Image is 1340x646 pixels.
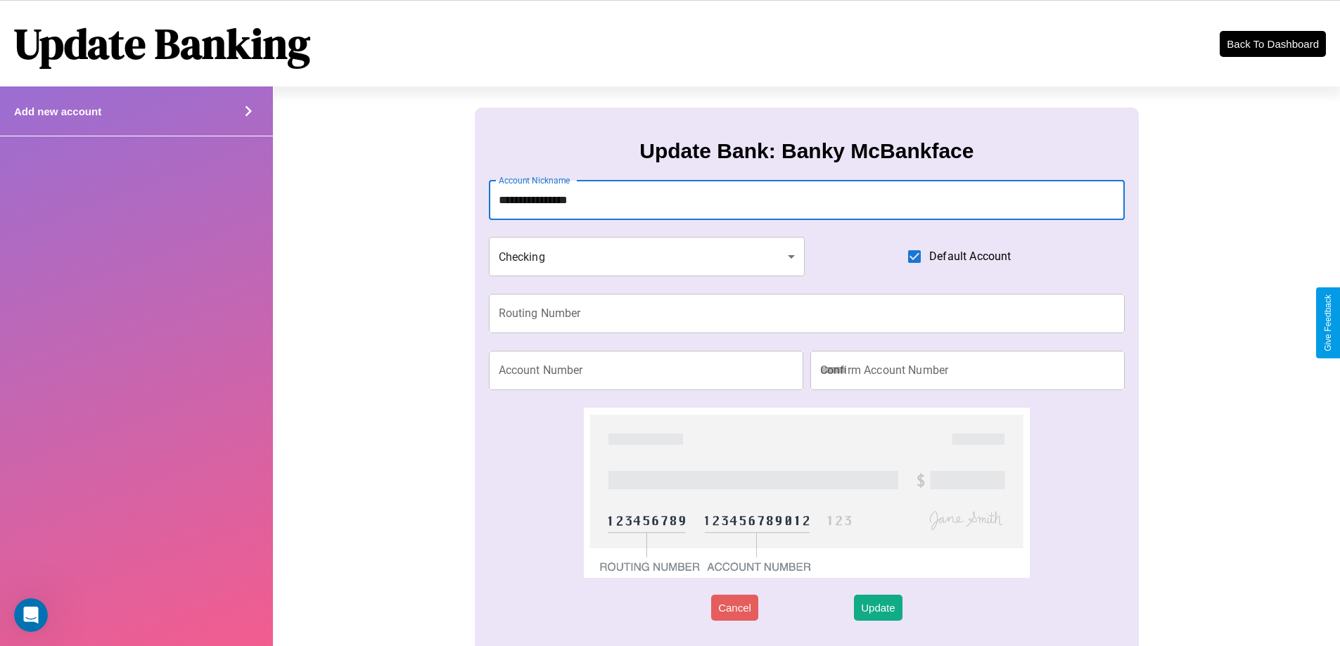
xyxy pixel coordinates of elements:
button: Update [854,595,902,621]
img: check [584,408,1029,578]
span: Default Account [929,248,1011,265]
label: Account Nickname [499,174,570,186]
button: Back To Dashboard [1220,31,1326,57]
button: Cancel [711,595,758,621]
div: Checking [489,237,805,276]
h1: Update Banking [14,15,310,72]
div: Give Feedback [1323,295,1333,351]
h3: Update Bank: Banky McBankface [639,139,974,163]
h4: Add new account [14,105,101,117]
iframe: Intercom live chat [14,598,48,632]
